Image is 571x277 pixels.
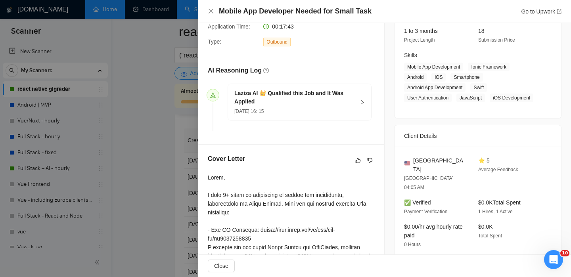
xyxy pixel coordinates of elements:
[404,52,417,58] span: Skills
[404,176,454,190] span: [GEOGRAPHIC_DATA] 04:05 AM
[404,160,410,166] img: 🇺🇸
[360,100,365,105] span: right
[404,199,431,206] span: ✅ Verified
[404,28,438,34] span: 1 to 3 months
[208,8,214,14] span: close
[478,209,513,214] span: 1 Hires, 1 Active
[404,37,435,43] span: Project Length
[478,167,518,172] span: Average Feedback
[404,224,463,239] span: $0.00/hr avg hourly rate paid
[431,73,446,82] span: iOS
[404,94,452,102] span: User Authentication
[478,28,485,34] span: 18
[413,156,466,174] span: [GEOGRAPHIC_DATA]
[478,199,521,206] span: $0.0K Total Spent
[214,262,228,270] span: Close
[208,66,262,75] h5: AI Reasoning Log
[404,125,552,147] div: Client Details
[353,156,363,165] button: like
[208,23,250,30] span: Application Time:
[478,224,493,230] span: $0.0K
[450,73,483,82] span: Smartphone
[367,157,373,164] span: dislike
[208,38,221,45] span: Type:
[208,154,245,164] h5: Cover Letter
[234,109,264,114] span: [DATE] 16: 15
[560,250,569,256] span: 10
[478,37,515,43] span: Submission Price
[234,89,355,106] h5: Laziza AI 👑 Qualified this Job and It Was Applied
[263,24,269,29] span: clock-circle
[263,38,291,46] span: Outbound
[404,63,463,71] span: Mobile App Development
[404,209,447,214] span: Payment Verification
[208,260,235,272] button: Close
[521,8,561,15] a: Go to Upworkexport
[355,157,361,164] span: like
[404,73,427,82] span: Android
[456,94,485,102] span: JavaScript
[263,68,269,73] span: question-circle
[470,83,487,92] span: Swift
[404,242,421,247] span: 0 Hours
[468,63,510,71] span: Ionic Framework
[404,83,466,92] span: Android App Development
[219,6,372,16] h4: Mobile App Developer Needed for Small Task
[478,157,490,164] span: ⭐ 5
[272,23,294,30] span: 00:17:43
[490,94,533,102] span: iOS Development
[478,233,502,239] span: Total Spent
[365,156,375,165] button: dislike
[557,9,561,14] span: export
[210,92,216,98] span: send
[544,250,563,269] iframe: Intercom live chat
[208,8,214,15] button: Close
